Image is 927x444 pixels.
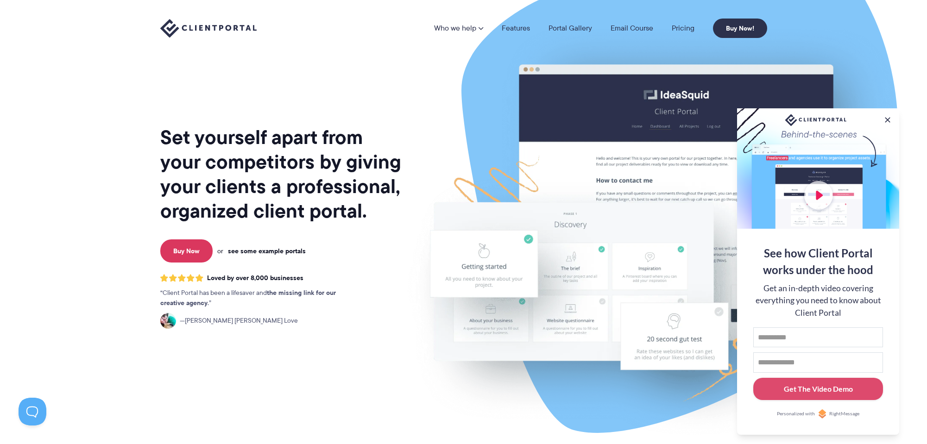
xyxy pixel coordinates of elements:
a: Pricing [672,25,694,32]
span: Personalized with [777,410,815,418]
a: Buy Now [160,239,213,263]
div: Get The Video Demo [784,383,853,394]
iframe: Toggle Customer Support [19,398,46,425]
button: Get The Video Demo [753,378,883,400]
div: See how Client Portal works under the hood [753,245,883,278]
span: [PERSON_NAME] [PERSON_NAME] Love [180,316,298,326]
strong: the missing link for our creative agency [160,288,336,308]
a: Who we help [434,25,483,32]
a: Buy Now! [713,19,767,38]
a: see some example portals [228,247,306,255]
h1: Set yourself apart from your competitors by giving your clients a professional, organized client ... [160,125,403,223]
p: Client Portal has been a lifesaver and . [160,288,355,308]
span: RightMessage [829,410,859,418]
a: Portal Gallery [549,25,592,32]
a: Personalized withRightMessage [753,409,883,419]
span: or [217,247,223,255]
a: Features [502,25,530,32]
a: Email Course [611,25,653,32]
span: Loved by over 8,000 businesses [207,274,303,282]
div: Get an in-depth video covering everything you need to know about Client Portal [753,282,883,319]
img: Personalized with RightMessage [818,409,827,419]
